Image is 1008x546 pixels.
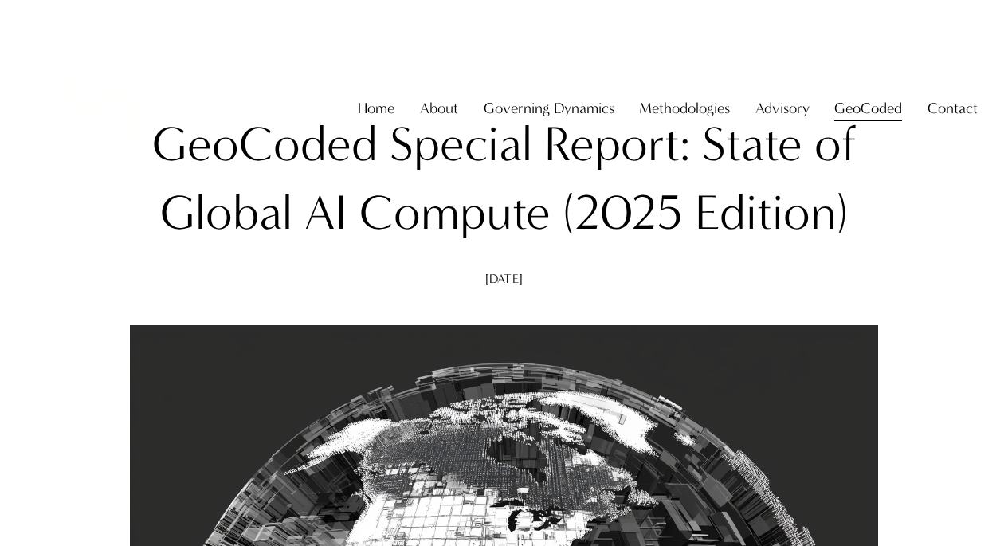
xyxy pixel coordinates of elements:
a: folder dropdown [639,93,730,124]
a: Home [358,93,394,124]
img: Christopher Sanchez &amp; Co. [30,35,177,182]
span: About [420,95,458,122]
span: [DATE] [485,271,523,286]
a: folder dropdown [755,93,810,124]
span: Methodologies [639,95,730,122]
span: Governing Dynamics [484,95,614,122]
span: Advisory [755,95,810,122]
a: folder dropdown [834,93,902,124]
a: folder dropdown [484,93,614,124]
span: GeoCoded [834,95,902,122]
a: folder dropdown [928,93,978,124]
a: folder dropdown [420,93,458,124]
span: Contact [928,95,978,122]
